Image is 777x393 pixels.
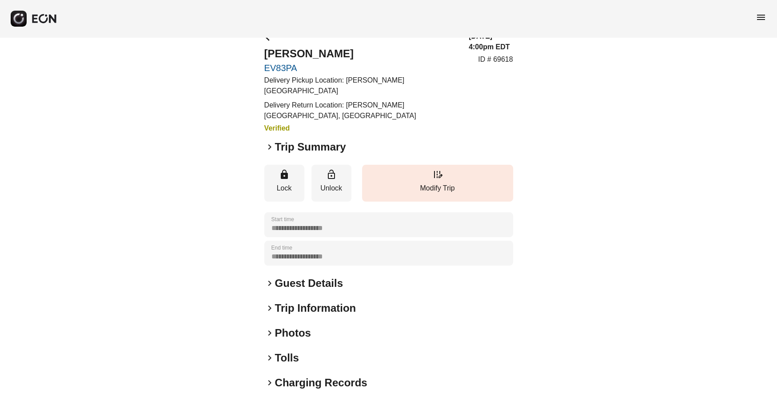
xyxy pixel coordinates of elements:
h2: Trip Summary [275,140,346,154]
p: Unlock [316,183,347,194]
span: edit_road [432,169,443,180]
h2: Trip Information [275,301,356,315]
span: keyboard_arrow_right [264,142,275,152]
h2: Tolls [275,351,299,365]
h2: Charging Records [275,376,367,390]
h2: [PERSON_NAME] [264,47,458,61]
a: EV83PA [264,63,458,73]
span: menu [756,12,766,23]
span: keyboard_arrow_right [264,328,275,338]
p: Delivery Pickup Location: [PERSON_NAME][GEOGRAPHIC_DATA] [264,75,458,96]
h2: Photos [275,326,311,340]
span: lock_open [326,169,337,180]
span: keyboard_arrow_right [264,278,275,289]
button: Lock [264,165,304,202]
p: ID # 69618 [478,54,513,65]
h2: Guest Details [275,276,343,290]
h3: [DATE] 4:00pm EDT [469,31,513,52]
span: lock [279,169,290,180]
p: Lock [269,183,300,194]
span: keyboard_arrow_right [264,303,275,314]
button: Modify Trip [362,165,513,202]
span: keyboard_arrow_right [264,353,275,363]
p: Delivery Return Location: [PERSON_NAME][GEOGRAPHIC_DATA], [GEOGRAPHIC_DATA] [264,100,458,121]
p: Modify Trip [367,183,509,194]
button: Unlock [311,165,351,202]
h3: Verified [264,123,458,134]
span: keyboard_arrow_right [264,377,275,388]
